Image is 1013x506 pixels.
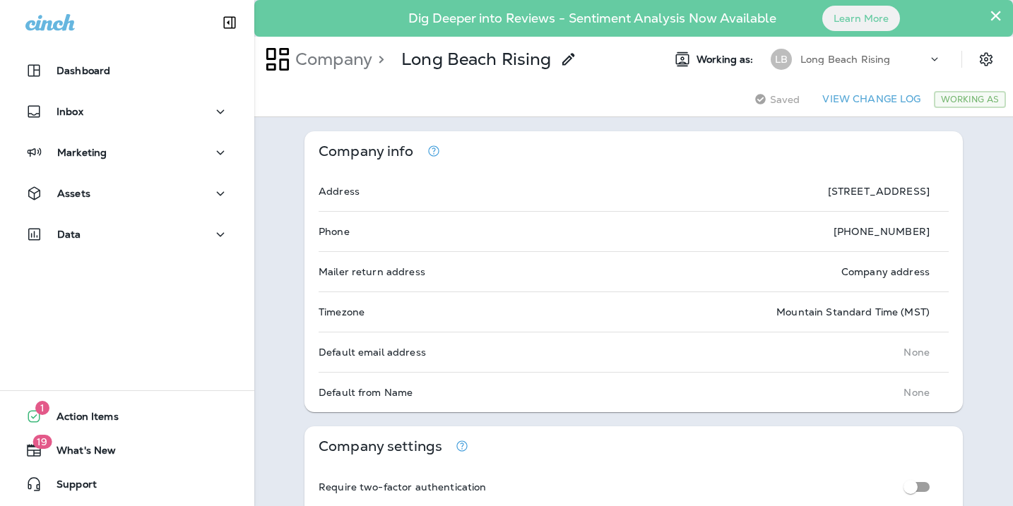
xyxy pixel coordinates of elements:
button: Settings [973,47,999,72]
p: Dig Deeper into Reviews - Sentiment Analysis Now Available [367,16,817,20]
button: 19What's New [14,436,240,464]
span: Action Items [42,411,119,428]
button: View Change Log [817,88,926,110]
p: Company settings [319,440,442,452]
button: Assets [14,179,240,207]
p: Long Beach Rising [401,49,551,70]
p: Address [319,186,360,197]
button: Learn More [822,6,900,31]
button: Collapse Sidebar [210,8,249,37]
p: [PHONE_NUMBER] [834,226,930,237]
p: Dashboard [57,65,110,76]
span: What's New [42,445,116,462]
p: Company address [841,266,930,277]
p: Timezone [319,306,365,318]
button: Marketing [14,138,240,167]
button: Dashboard [14,56,240,85]
p: Company [290,49,372,70]
p: Default from Name [319,387,413,398]
p: Mountain Standard Time (MST) [776,306,930,318]
p: None [904,387,930,398]
span: Saved [770,94,800,105]
div: Working As [934,91,1006,108]
p: Phone [319,226,350,237]
p: Assets [57,188,90,199]
button: Inbox [14,97,240,126]
p: Mailer return address [319,266,425,277]
p: Inbox [57,106,83,117]
p: Data [57,229,81,240]
button: 1Action Items [14,402,240,430]
span: Working as: [697,54,757,66]
span: 1 [35,401,49,415]
p: [STREET_ADDRESS] [828,186,930,197]
button: Support [14,470,240,498]
button: Data [14,220,240,248]
p: Long Beach Rising [800,54,890,65]
p: > [372,49,384,70]
span: Support [42,478,97,495]
button: Close [989,4,1002,27]
p: Default email address [319,347,426,358]
p: None [904,347,930,358]
p: Company info [319,145,414,157]
p: Require two-factor authentication [319,481,487,493]
span: 19 [32,435,52,449]
div: LB [771,49,792,70]
p: Marketing [57,147,107,158]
